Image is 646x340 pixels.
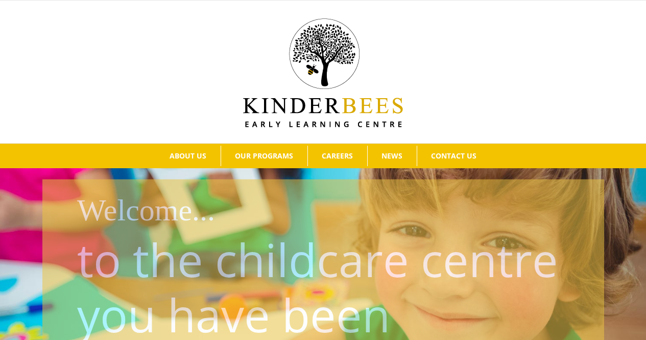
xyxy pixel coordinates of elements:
span: CONTACT US [431,152,476,160]
h1: Welcome... [77,189,596,232]
a: CONTACT US [417,146,491,166]
a: NEWS [368,146,417,166]
span: CAREERS [322,152,353,160]
span: OUR PROGRAMS [235,152,293,160]
span: ABOUT US [170,152,206,160]
nav: Main Menu [15,144,631,168]
a: ABOUT US [156,146,221,166]
img: Kinder Bees Logo [243,18,403,127]
a: OUR PROGRAMS [221,146,307,166]
span: NEWS [381,152,402,160]
a: CAREERS [308,146,367,166]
